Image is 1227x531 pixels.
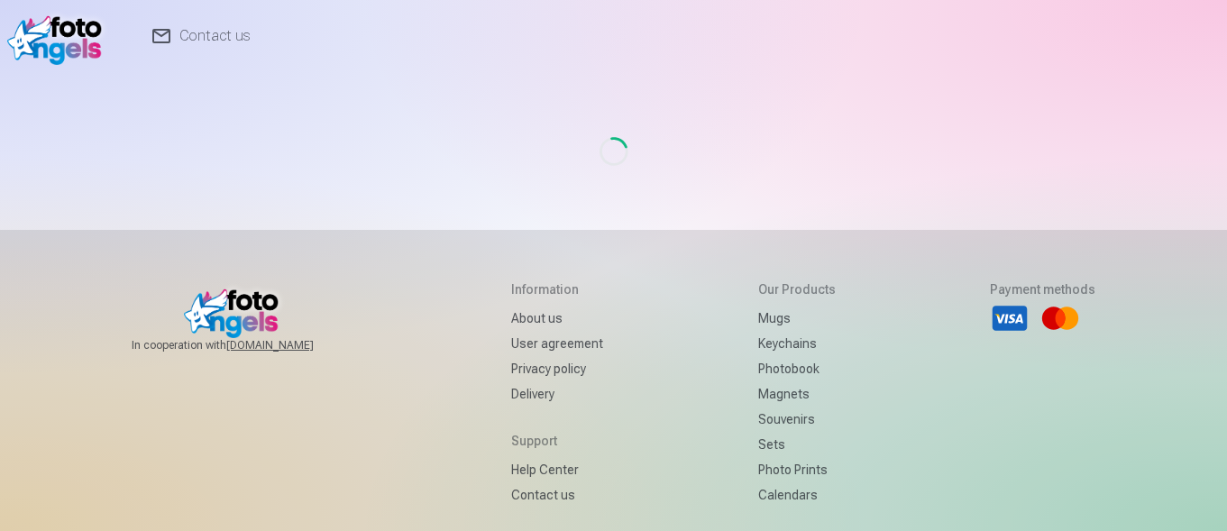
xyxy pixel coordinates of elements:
[758,356,836,381] a: Photobook
[990,298,1030,338] li: Visa
[758,381,836,407] a: Magnets
[511,306,603,331] a: About us
[758,306,836,331] a: Mugs
[7,7,111,65] img: /v1
[758,407,836,432] a: Souvenirs
[511,432,603,450] h5: Support
[511,381,603,407] a: Delivery
[990,280,1095,298] h5: Payment methods
[758,280,836,298] h5: Our products
[511,356,603,381] a: Privacy policy
[511,280,603,298] h5: Information
[758,482,836,508] a: Calendars
[226,338,357,352] a: [DOMAIN_NAME]
[1040,298,1080,338] li: Mastercard
[758,432,836,457] a: Sets
[511,457,603,482] a: Help Center
[132,338,357,352] span: In cooperation with
[511,482,603,508] a: Contact us
[511,331,603,356] a: User agreement
[758,457,836,482] a: Photo prints
[758,331,836,356] a: Keychains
